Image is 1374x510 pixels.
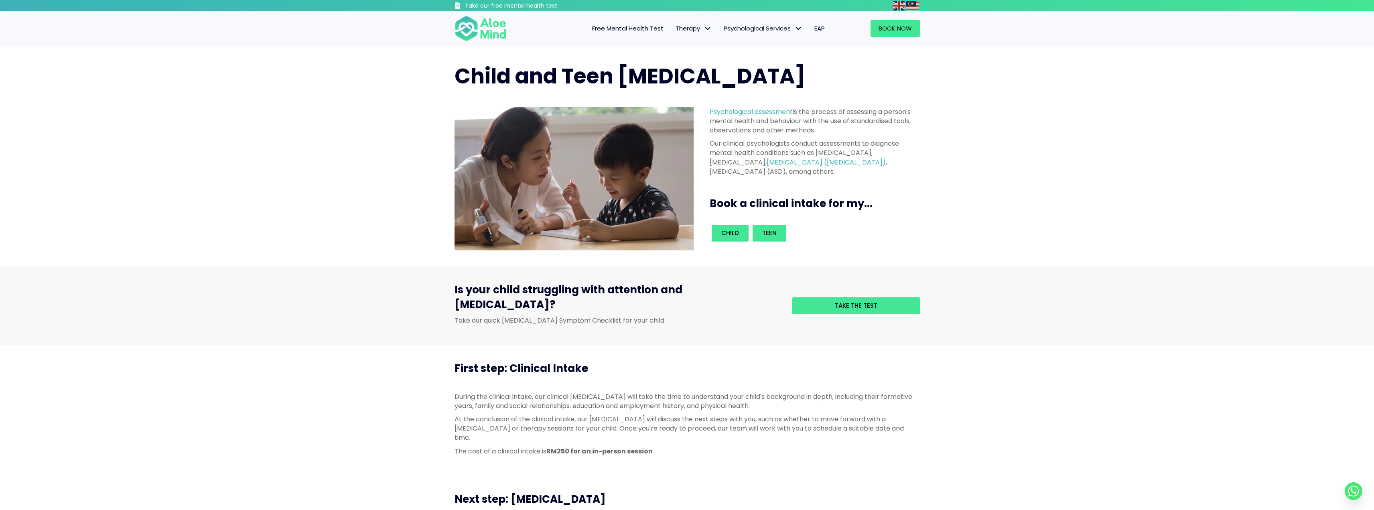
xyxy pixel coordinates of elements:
[879,24,912,33] span: Book Now
[710,107,793,116] a: Psychological assessment
[835,301,877,310] span: Take the test
[702,23,714,35] span: Therapy: submenu
[724,24,802,33] span: Psychological Services
[721,229,739,237] span: Child
[455,107,694,251] img: child assessment
[455,316,780,325] p: Take our quick [MEDICAL_DATA] Symptom Checklist for your child
[455,392,920,410] p: During the clinical intake, our clinical [MEDICAL_DATA] will take the time to understand your chi...
[586,20,670,37] a: Free Mental Health Test
[753,225,786,242] a: Teen
[455,492,606,506] span: Next step: [MEDICAL_DATA]
[762,229,777,237] span: Teen
[1345,482,1362,500] a: Whatsapp
[710,196,923,211] h3: Book a clinical intake for my...
[793,23,804,35] span: Psychological Services: submenu
[893,1,906,10] a: English
[710,107,915,135] p: is the process of assessing a person's mental health and behaviour with the use of standardised t...
[814,24,825,33] span: EAP
[455,282,780,316] h3: Is your child struggling with attention and [MEDICAL_DATA]?
[893,1,905,10] img: en
[455,447,920,456] p: The cost of a clinical intake is .
[792,297,920,314] a: Take the test
[517,20,831,37] nav: Menu
[455,2,600,11] a: Take our free mental health test
[871,20,920,37] a: Book Now
[767,158,886,167] a: [MEDICAL_DATA] ([MEDICAL_DATA])
[906,1,919,10] img: ms
[906,1,920,10] a: Malay
[712,225,749,242] a: Child
[808,20,831,37] a: EAP
[455,61,805,91] span: Child and Teen [MEDICAL_DATA]
[455,415,920,443] p: At the conclusion of the clinical intake, our [MEDICAL_DATA] will discuss the next steps with you...
[718,20,808,37] a: Psychological ServicesPsychological Services: submenu
[670,20,718,37] a: TherapyTherapy: submenu
[455,15,507,42] img: Aloe mind Logo
[455,361,588,376] span: First step: Clinical Intake
[465,2,600,10] h3: Take our free mental health test
[710,223,915,244] div: Book an intake for my...
[592,24,664,33] span: Free Mental Health Test
[676,24,712,33] span: Therapy
[710,139,915,176] p: Our clinical psychologists conduct assessments to diagnose mental health conditions such as [MEDI...
[546,447,653,456] strong: RM250 for an in-person session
